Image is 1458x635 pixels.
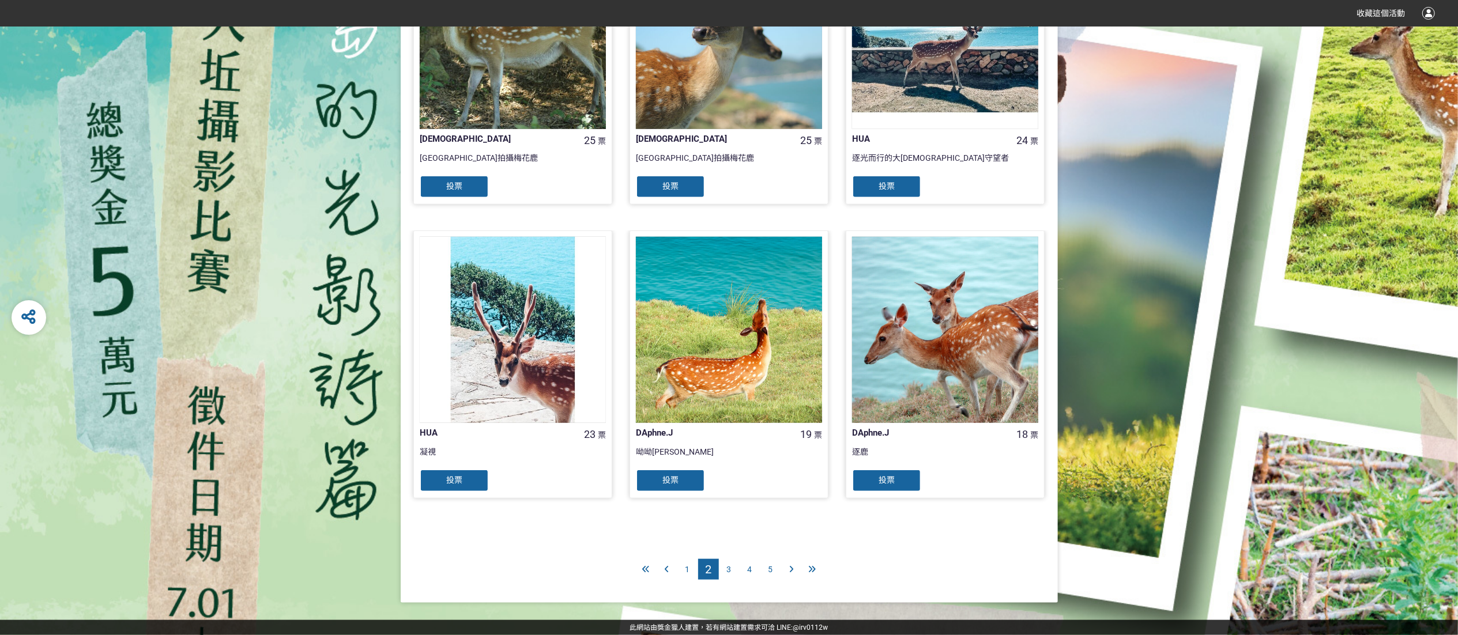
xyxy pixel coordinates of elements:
[636,446,822,469] div: 呦呦[PERSON_NAME]
[636,152,822,175] div: [GEOGRAPHIC_DATA]拍攝梅花鹿
[1016,134,1028,146] span: 24
[685,565,690,574] span: 1
[800,428,812,440] span: 19
[814,430,822,440] span: 票
[879,182,895,191] span: 投票
[814,137,822,146] span: 票
[846,230,1045,498] a: DAphne.J18票逐鹿投票
[636,133,785,146] div: [DEMOGRAPHIC_DATA]
[1016,428,1028,440] span: 18
[800,134,812,146] span: 25
[852,426,1001,440] div: DAphne.J
[420,152,606,175] div: [GEOGRAPHIC_DATA]拍攝梅花鹿
[630,623,828,632] span: 可洽 LINE:
[420,133,568,146] div: [DEMOGRAPHIC_DATA]
[768,565,773,574] span: 5
[1357,9,1405,18] span: 收藏這個活動
[727,565,732,574] span: 3
[584,428,596,440] span: 23
[446,475,462,485] span: 投票
[630,230,828,498] a: DAphne.J19票呦呦[PERSON_NAME]投票
[852,446,1038,469] div: 逐鹿
[662,475,679,485] span: 投票
[598,430,606,440] span: 票
[1030,430,1038,440] span: 票
[662,182,679,191] span: 投票
[413,230,612,498] a: HUA23票凝視投票
[852,152,1038,175] div: 逐光而行的大[DEMOGRAPHIC_DATA]守望者
[584,134,596,146] span: 25
[793,623,828,632] a: @irv0112w
[630,623,762,632] a: 此網站由獎金獵人建置，若有網站建置需求
[852,133,1001,146] div: HUA
[598,137,606,146] span: 票
[420,446,606,469] div: 凝視
[748,565,752,574] span: 4
[446,182,462,191] span: 投票
[636,426,785,440] div: DAphne.J
[420,426,568,440] div: HUA
[879,475,895,485] span: 投票
[1030,137,1038,146] span: 票
[705,562,711,576] span: 2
